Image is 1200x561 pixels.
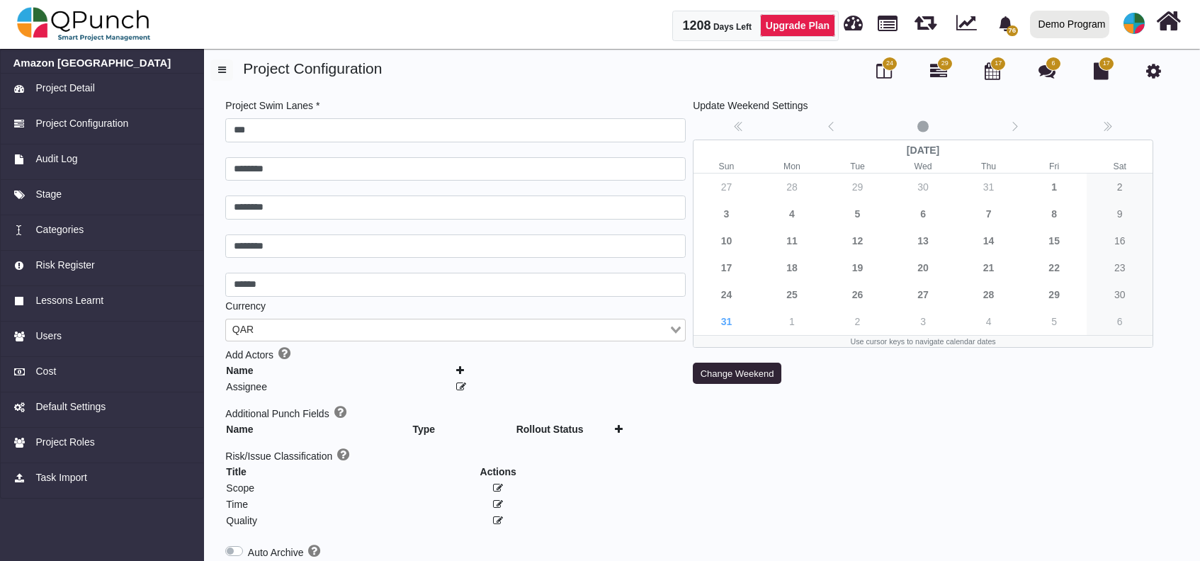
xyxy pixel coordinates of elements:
span: Lessons Learnt [35,293,103,308]
i: Document Library [1094,62,1109,79]
div: [DATE] [694,140,1153,160]
button: Change Weekend [693,363,781,384]
div: Calendar navigation [693,118,1153,137]
a: Help [332,450,349,462]
span: Risk Register [35,258,94,273]
small: Sunday [694,160,759,173]
th: Name [225,363,455,379]
div: Notification [993,11,1018,36]
label: Project Swim Lanes * [225,98,319,113]
small: Thursday [956,160,1021,173]
input: Search for option [259,322,667,338]
i: Auto Archive [308,544,320,558]
span: Days Left [713,22,752,32]
i: Add Actors [278,346,290,361]
span: Waves [915,7,936,30]
i: Board [876,62,892,79]
th: Title [225,464,448,480]
td: Quality [225,513,448,529]
a: Amazon [GEOGRAPHIC_DATA] [13,57,191,69]
i: Punch Discussion [1038,62,1055,79]
span: Dashboard [844,8,863,30]
img: qpunch-sp.fa6292f.png [17,3,151,45]
th: Type [412,421,516,438]
td: Time [225,497,448,513]
th: Actions [448,464,548,480]
i: Home [1156,8,1181,35]
div: Dynamic Report [949,1,990,47]
span: 6 [1052,59,1055,69]
span: Default Settings [35,399,106,414]
label: Currency [225,299,266,314]
a: Demo Program [1024,1,1115,47]
i: Calendar [985,62,1000,79]
h4: Project Configuration [210,59,1189,77]
span: 1208 [682,18,711,33]
td: Assignee [225,379,455,395]
span: Project Detail [35,81,94,96]
span: Task Import [35,470,86,485]
a: 29 [930,68,947,79]
small: Friday [1021,160,1087,173]
a: avatar [1115,1,1153,46]
span: QAR [229,322,256,338]
div: Additional Punch Fields [225,405,686,438]
div: Use cursor keys to navigate calendar dates [694,336,1153,347]
span: 17 [995,59,1002,69]
span: 29 [941,59,949,69]
small: Saturday [1087,160,1153,173]
div: Risk/Issue Classification [225,448,686,529]
span: 76 [1007,25,1018,36]
a: Upgrade Plan [760,14,835,37]
span: 17 [1103,59,1110,69]
span: Audit Log [35,152,77,166]
span: Projects [878,9,898,31]
span: Stage [35,187,62,202]
h6: Amazon Qatar [13,57,191,69]
th: Rollout Status [516,421,599,438]
th: Name [225,421,412,438]
i: Add Fields [334,405,346,419]
div: Search for option [225,319,686,341]
div: Add Actors [225,341,686,395]
td: Scope [225,480,448,497]
small: Tuesday [825,160,890,173]
label: Auto Archive [248,544,321,560]
div: Demo Program [1038,12,1106,37]
span: Users [35,329,62,344]
img: avatar [1123,13,1145,34]
small: Monday [759,160,825,173]
span: 24 [886,59,893,69]
span: Categories [35,222,84,237]
small: Wednesday [890,160,956,173]
span: Cost [35,364,56,379]
span: Demo Support [1123,13,1145,34]
i: Gantt [930,62,947,79]
span: Project Configuration [35,116,128,131]
label: Update Weekend Settings [693,98,808,113]
svg: bell fill [998,16,1013,31]
a: bell fill76 [990,1,1024,45]
span: Project Roles [35,435,94,450]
